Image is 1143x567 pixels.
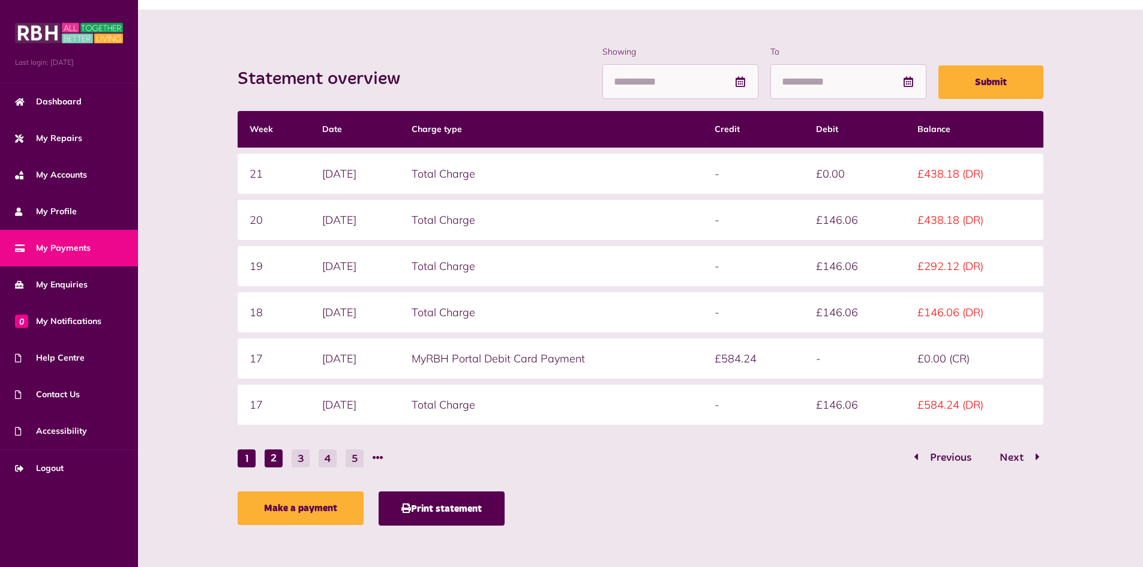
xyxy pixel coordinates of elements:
button: Go to page 3 [292,449,310,467]
td: 21 [238,154,310,194]
td: £146.06 [804,385,905,425]
td: MyRBH Portal Debit Card Payment [400,338,703,379]
td: - [804,338,905,379]
td: £146.06 [804,246,905,286]
button: Go to page 1 [910,449,984,467]
td: 19 [238,246,310,286]
td: £584.24 [703,338,804,379]
button: Go to page 3 [987,449,1043,467]
span: My Payments [15,242,91,254]
a: Make a payment [238,491,364,525]
th: Balance [905,111,1043,148]
td: £146.06 (DR) [905,292,1043,332]
td: [DATE] [310,200,400,240]
td: £438.18 (DR) [905,200,1043,240]
span: My Enquiries [15,278,88,291]
span: Help Centre [15,352,85,364]
td: £438.18 (DR) [905,154,1043,194]
td: [DATE] [310,154,400,194]
td: [DATE] [310,246,400,286]
button: Go to page 4 [319,449,337,467]
td: £146.06 [804,200,905,240]
td: £292.12 (DR) [905,246,1043,286]
td: 18 [238,292,310,332]
td: Total Charge [400,154,703,194]
td: [DATE] [310,292,400,332]
span: 0 [15,314,28,328]
span: My Accounts [15,169,87,181]
td: Total Charge [400,385,703,425]
label: To [770,46,926,58]
span: Logout [15,462,64,475]
span: Previous [921,452,980,463]
span: My Repairs [15,132,82,145]
label: Showing [602,46,758,58]
button: Submit [938,65,1043,99]
span: My Profile [15,205,77,218]
td: - [703,385,804,425]
td: Total Charge [400,246,703,286]
span: Contact Us [15,388,80,401]
th: Week [238,111,310,148]
td: [DATE] [310,385,400,425]
button: Go to page 1 [238,449,256,467]
td: £0.00 (CR) [905,338,1043,379]
img: MyRBH [15,21,123,45]
td: 20 [238,200,310,240]
td: £584.24 (DR) [905,385,1043,425]
span: Dashboard [15,95,82,108]
th: Debit [804,111,905,148]
span: Next [991,452,1033,463]
td: Total Charge [400,292,703,332]
td: - [703,154,804,194]
h2: Statement overview [238,68,412,90]
span: My Notifications [15,315,101,328]
td: [DATE] [310,338,400,379]
td: - [703,200,804,240]
td: 17 [238,338,310,379]
td: £146.06 [804,292,905,332]
span: Last login: [DATE] [15,57,123,68]
td: Total Charge [400,200,703,240]
td: 17 [238,385,310,425]
td: £0.00 [804,154,905,194]
th: Charge type [400,111,703,148]
th: Credit [703,111,804,148]
button: Go to page 5 [346,449,364,467]
td: - [703,246,804,286]
td: - [703,292,804,332]
button: Print statement [379,491,505,526]
th: Date [310,111,400,148]
span: Accessibility [15,425,87,437]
